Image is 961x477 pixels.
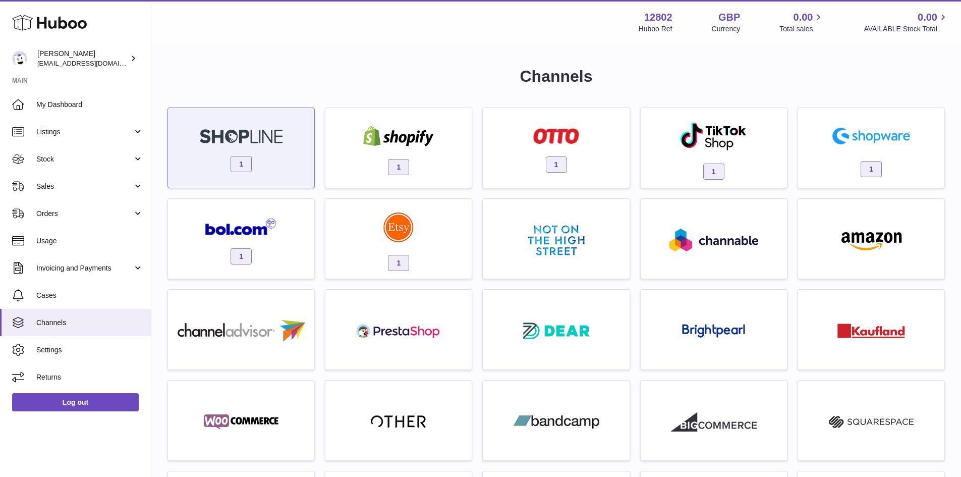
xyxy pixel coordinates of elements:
img: roseta-brightpearl [682,324,745,338]
img: roseta-channable [669,229,758,251]
span: 1 [703,164,724,180]
img: roseta-shopware [828,124,914,148]
span: 1 [388,255,409,271]
span: 1 [231,248,252,264]
span: Usage [36,236,143,246]
span: 1 [231,156,252,172]
img: squarespace [828,412,914,432]
a: woocommerce [173,386,309,455]
div: Huboo Ref [639,24,672,34]
div: Currency [712,24,741,34]
img: roseta-shopline [200,129,282,143]
a: amazon [803,204,939,274]
span: Orders [36,209,133,219]
a: 0.00 Total sales [779,11,824,34]
a: other [330,386,467,455]
a: Log out [12,393,139,411]
a: roseta-channable [646,204,782,274]
img: other [371,414,426,430]
div: [PERSON_NAME] [37,49,128,68]
img: bandcamp [514,412,599,432]
a: roseta-channel-advisor [173,295,309,364]
a: bandcamp [488,386,624,455]
img: roseta-tiktokshop [680,122,748,151]
a: roseta-otto 1 [488,113,624,183]
a: roseta-prestashop [330,295,467,364]
img: woocommerce [198,412,284,432]
span: 1 [388,159,409,175]
span: [EMAIL_ADDRESS][DOMAIN_NAME] [37,59,148,67]
a: roseta-bol 1 [173,204,309,274]
strong: 12802 [644,11,672,24]
a: squarespace [803,386,939,455]
a: roseta-brightpearl [646,295,782,364]
span: Returns [36,373,143,382]
span: Channels [36,318,143,328]
a: roseta-dear [488,295,624,364]
img: notonthehighstreet [528,225,585,255]
img: roseta-otto [533,128,579,144]
img: shopify [356,126,441,146]
a: roseta-shopware 1 [803,113,939,183]
span: My Dashboard [36,100,143,110]
span: 1 [546,156,567,173]
span: 1 [861,161,882,177]
a: 0.00 AVAILABLE Stock Total [864,11,949,34]
span: 0.00 [794,11,813,24]
a: roseta-etsy 1 [330,204,467,274]
span: Settings [36,345,143,355]
span: Listings [36,127,133,137]
img: internalAdmin-12802@internal.huboo.com [12,51,27,66]
img: roseta-etsy [383,212,414,242]
a: roseta-kaufland [803,295,939,364]
a: roseta-bigcommerce [646,386,782,455]
h1: Channels [167,66,945,87]
a: notonthehighstreet [488,204,624,274]
a: roseta-shopline 1 [173,113,309,183]
img: amazon [828,230,914,250]
span: 0.00 [918,11,937,24]
img: roseta-kaufland [837,324,905,338]
strong: GBP [718,11,740,24]
img: roseta-prestashop [356,321,441,341]
span: Cases [36,291,143,300]
img: roseta-channel-advisor [178,320,305,342]
span: AVAILABLE Stock Total [864,24,949,34]
span: Total sales [779,24,824,34]
span: Sales [36,182,133,191]
img: roseta-bol [205,218,277,236]
span: Invoicing and Payments [36,263,133,273]
a: shopify 1 [330,113,467,183]
span: Stock [36,154,133,164]
img: roseta-bigcommerce [671,412,757,432]
img: roseta-dear [520,320,593,342]
a: roseta-tiktokshop 1 [646,113,782,183]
